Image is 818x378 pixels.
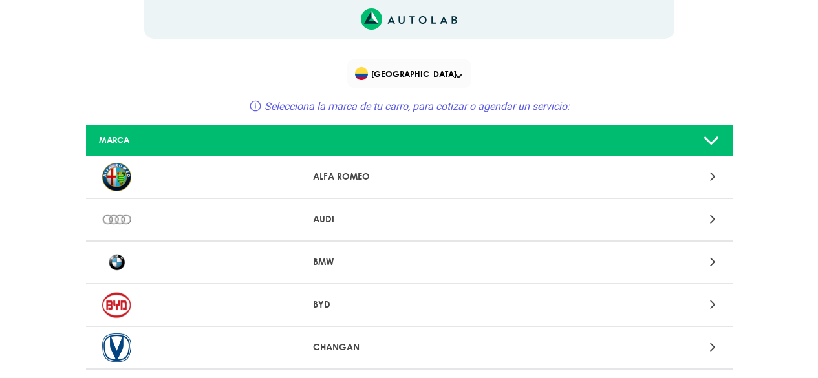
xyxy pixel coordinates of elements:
[313,213,505,226] p: AUDI
[102,248,131,277] img: BMW
[313,298,505,311] p: BYD
[86,125,733,156] a: MARCA
[102,291,131,319] img: BYD
[264,100,570,112] span: Selecciona la marca de tu carro, para cotizar o agendar un servicio:
[102,333,131,362] img: CHANGAN
[313,341,505,354] p: CHANGAN
[361,12,457,25] a: Link al sitio de autolab
[355,67,368,80] img: Flag of COLOMBIA
[313,170,505,184] p: ALFA ROMEO
[355,65,466,83] span: [GEOGRAPHIC_DATA]
[102,163,131,191] img: ALFA ROMEO
[313,255,505,269] p: BMW
[347,59,471,88] div: Flag of COLOMBIA[GEOGRAPHIC_DATA]
[102,205,131,234] img: AUDI
[89,134,303,146] div: MARCA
